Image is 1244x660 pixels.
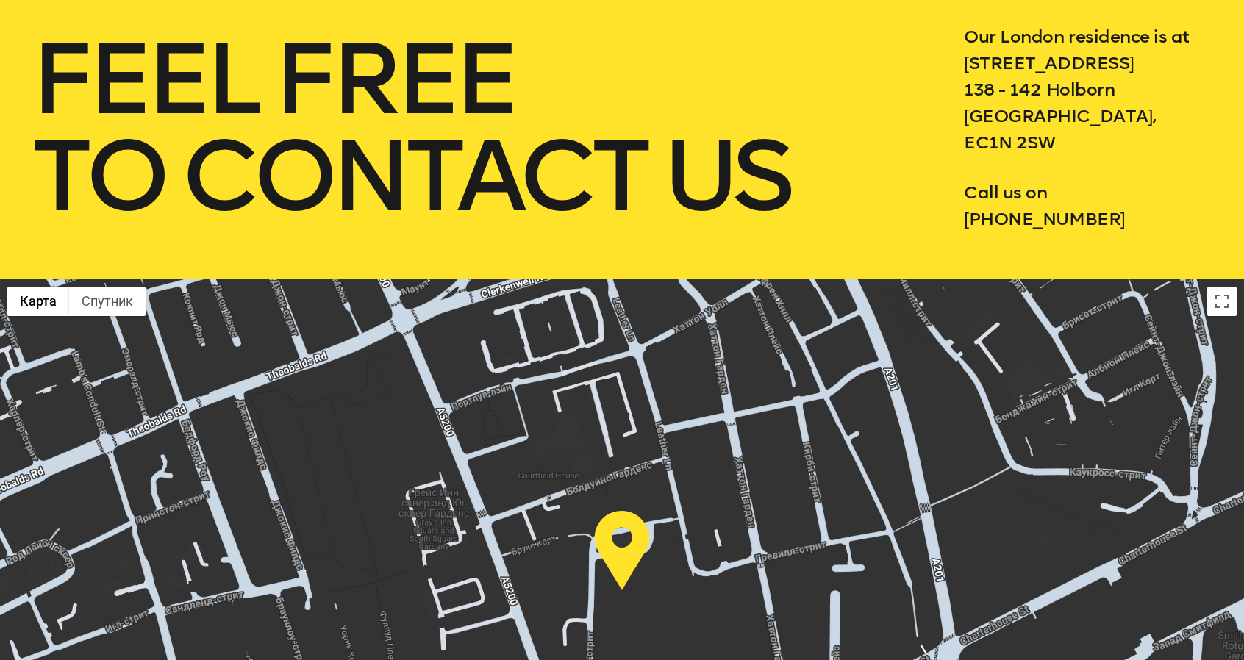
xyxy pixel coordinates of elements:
[69,287,146,316] button: Показать спутниковую карту
[1207,287,1237,316] button: Включить полноэкранный режим
[964,179,1212,232] p: Call us on [PHONE_NUMBER]
[964,24,1212,156] p: Our London residence is at [STREET_ADDRESS] 138 - 142 Holborn [GEOGRAPHIC_DATA], EC1N 2SW
[31,31,901,225] h1: feel free to contact us
[7,287,69,316] button: Показать карту с названиями объектов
